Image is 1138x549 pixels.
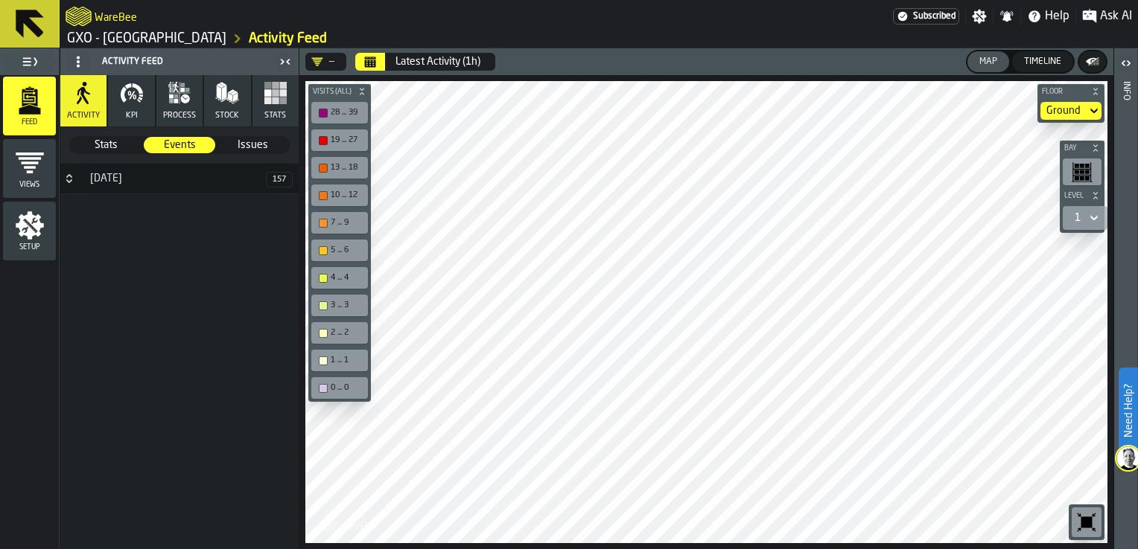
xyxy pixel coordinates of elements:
[1121,78,1131,545] div: Info
[1061,144,1088,152] span: Bay
[1060,155,1104,188] div: button-toolbar-undefined
[264,111,286,121] span: Stats
[314,132,365,148] div: 19 ... 27
[1075,212,1081,224] div: DropdownMenuValue-1
[216,136,290,154] label: button-switch-multi-Issues
[331,356,363,365] div: 1 ... 1
[1037,84,1104,99] button: button-
[966,9,993,24] label: button-toggle-Settings
[314,105,365,121] div: 28 ... 39
[893,8,959,25] div: Menu Subscription
[308,99,371,126] div: button-toolbar-undefined
[1039,88,1088,96] span: Floor
[81,173,266,184] div: [DATE]
[331,328,363,338] div: 2 ... 2
[217,137,289,153] div: thumb
[1060,188,1104,203] button: button-
[3,77,56,136] li: menu Feed
[314,187,365,203] div: 10 ... 12
[70,137,142,153] div: thumb
[331,135,363,145] div: 19 ... 27
[1045,7,1069,25] span: Help
[1021,7,1075,25] label: button-toggle-Help
[314,380,365,396] div: 0 ... 0
[1069,504,1104,540] div: button-toolbar-undefined
[3,181,56,189] span: Views
[66,3,92,30] a: logo-header
[308,292,371,319] div: button-toolbar-undefined
[305,53,346,71] div: DropdownMenuValue-
[71,138,142,152] span: Stats
[1069,209,1102,227] div: DropdownMenuValue-1
[308,347,371,374] div: button-toolbar-undefined
[3,51,56,72] label: button-toggle-Toggle Full Menu
[1018,57,1067,67] div: Timeline
[314,160,365,176] div: 13 ... 18
[275,53,296,71] label: button-toggle-Close me
[1061,192,1088,200] span: Level
[967,51,1009,72] button: button-Map
[331,383,363,393] div: 0 ... 0
[3,243,56,251] span: Setup
[1040,102,1102,120] div: DropdownMenuValue-default-floor
[314,215,365,231] div: 7 ... 9
[1100,7,1132,25] span: Ask AI
[60,164,299,194] h3: title-section-23 September
[66,30,599,48] nav: Breadcrumb
[387,47,489,77] button: Select date range
[994,9,1020,24] label: button-toggle-Notifications
[1116,51,1137,78] label: button-toggle-Open
[308,319,371,347] div: button-toolbar-undefined
[973,57,1003,67] div: Map
[126,111,138,121] span: KPI
[217,138,288,152] span: Issues
[913,11,956,22] span: Subscribed
[95,9,137,24] h2: Sub Title
[308,264,371,292] div: button-toolbar-undefined
[395,56,480,68] div: Latest Activity (1h)
[63,50,275,74] div: Activity Feed
[3,202,56,261] li: menu Setup
[3,118,56,126] span: Feed
[314,353,365,368] div: 1 ... 1
[1076,7,1138,25] label: button-toggle-Ask AI
[3,139,56,199] li: menu Views
[310,88,355,96] span: Visits (All)
[311,56,334,68] div: DropdownMenuValue-
[308,510,392,540] a: logo-header
[67,30,226,47] a: link-to-/wh/i/a3c616c1-32a4-47e6-8ca0-af4465b04030
[314,243,365,258] div: 5 ... 6
[69,136,143,154] label: button-switch-multi-Stats
[1046,105,1081,117] div: DropdownMenuValue-default-floor
[249,30,327,47] a: link-to-/wh/i/a3c616c1-32a4-47e6-8ca0-af4465b04030/feed/9c4d44ac-f6e8-43fc-a8ec-30cc03b8965b
[1079,51,1106,72] button: button-
[355,53,385,71] button: Select date range Select date range
[144,138,215,152] span: Events
[331,273,363,283] div: 4 ... 4
[331,218,363,228] div: 7 ... 9
[163,111,196,121] span: process
[331,301,363,310] div: 3 ... 3
[308,126,371,154] div: button-toolbar-undefined
[1114,48,1137,549] header: Info
[331,190,363,200] div: 10 ... 12
[308,209,371,237] div: button-toolbar-undefined
[144,137,216,153] div: thumb
[308,374,371,402] div: button-toolbar-undefined
[1120,369,1137,452] label: Need Help?
[60,173,78,184] button: Button-23 September-closed
[893,8,959,25] a: link-to-/wh/i/a3c616c1-32a4-47e6-8ca0-af4465b04030/settings/billing
[266,172,293,187] span: 157
[1060,141,1104,155] button: button-
[314,270,365,286] div: 4 ... 4
[1075,510,1099,534] svg: Reset zoom and position
[331,245,363,255] div: 5 ... 6
[1012,51,1073,72] button: button-Timeline
[331,108,363,118] div: 28 ... 39
[308,84,371,99] button: button-
[215,111,239,121] span: Stock
[314,325,365,341] div: 2 ... 2
[308,154,371,182] div: button-toolbar-undefined
[308,237,371,264] div: button-toolbar-undefined
[308,182,371,209] div: button-toolbar-undefined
